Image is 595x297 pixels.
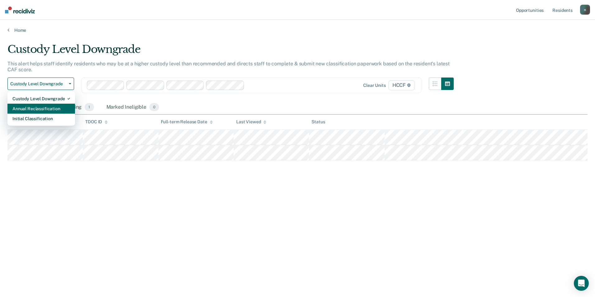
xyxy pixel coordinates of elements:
[12,94,70,104] div: Custody Level Downgrade
[363,83,386,88] div: Clear units
[7,27,588,33] a: Home
[388,80,415,90] span: HCCF
[149,103,159,111] span: 0
[85,103,94,111] span: 1
[85,119,108,125] div: TDOC ID
[7,78,74,90] button: Custody Level Downgrade
[161,119,213,125] div: Full-term Release Date
[312,119,325,125] div: Status
[12,104,70,114] div: Annual Reclassification
[580,5,590,15] button: n
[7,43,454,61] div: Custody Level Downgrade
[10,81,66,87] span: Custody Level Downgrade
[5,7,35,13] img: Recidiviz
[105,101,161,114] div: Marked Ineligible0
[12,114,70,124] div: Initial Classification
[574,276,589,291] div: Open Intercom Messenger
[236,119,266,125] div: Last Viewed
[7,61,450,73] p: This alert helps staff identify residents who may be at a higher custody level than recommended a...
[62,101,95,114] div: Pending1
